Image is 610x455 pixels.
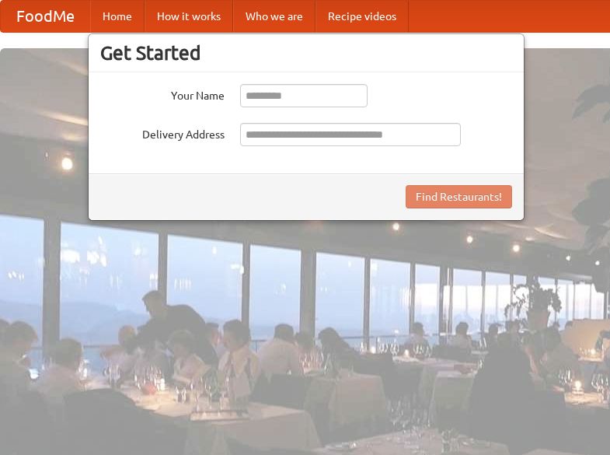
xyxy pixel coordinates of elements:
[1,1,90,32] a: FoodMe
[100,84,225,103] label: Your Name
[100,41,512,65] h3: Get Started
[145,1,233,32] a: How it works
[90,1,145,32] a: Home
[406,185,512,208] button: Find Restaurants!
[315,1,409,32] a: Recipe videos
[233,1,315,32] a: Who we are
[100,123,225,142] label: Delivery Address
